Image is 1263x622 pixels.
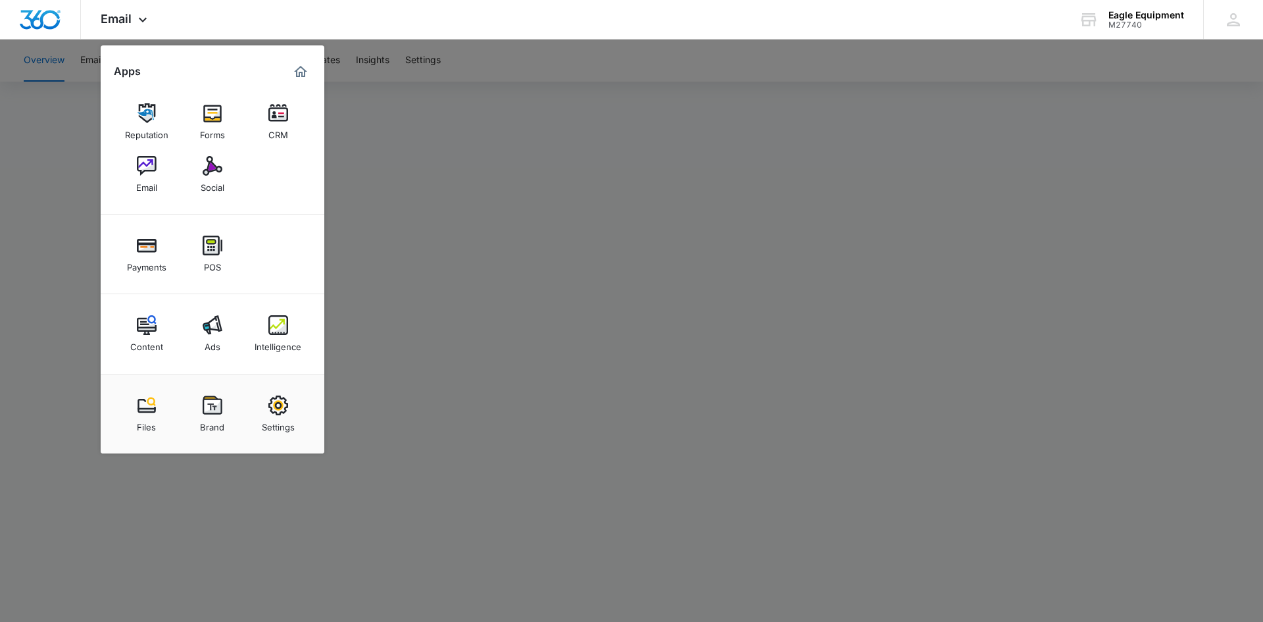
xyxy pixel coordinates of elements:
a: POS [187,229,237,279]
a: Payments [122,229,172,279]
a: Email [122,149,172,199]
a: Social [187,149,237,199]
a: Reputation [122,97,172,147]
a: Settings [253,389,303,439]
h2: Apps [114,65,141,78]
div: POS [204,255,221,272]
a: Forms [187,97,237,147]
a: Marketing 360® Dashboard [290,61,311,82]
div: Forms [200,123,225,140]
a: Brand [187,389,237,439]
span: Email [101,12,132,26]
div: Payments [127,255,166,272]
div: CRM [268,123,288,140]
div: Settings [262,415,295,432]
a: Files [122,389,172,439]
div: Ads [205,335,220,352]
a: Intelligence [253,309,303,359]
div: Files [137,415,156,432]
a: Content [122,309,172,359]
div: account id [1108,20,1184,30]
div: Social [201,176,224,193]
div: Email [136,176,157,193]
div: Intelligence [255,335,301,352]
div: Content [130,335,163,352]
a: CRM [253,97,303,147]
div: account name [1108,10,1184,20]
a: Ads [187,309,237,359]
div: Brand [200,415,224,432]
div: Reputation [125,123,168,140]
